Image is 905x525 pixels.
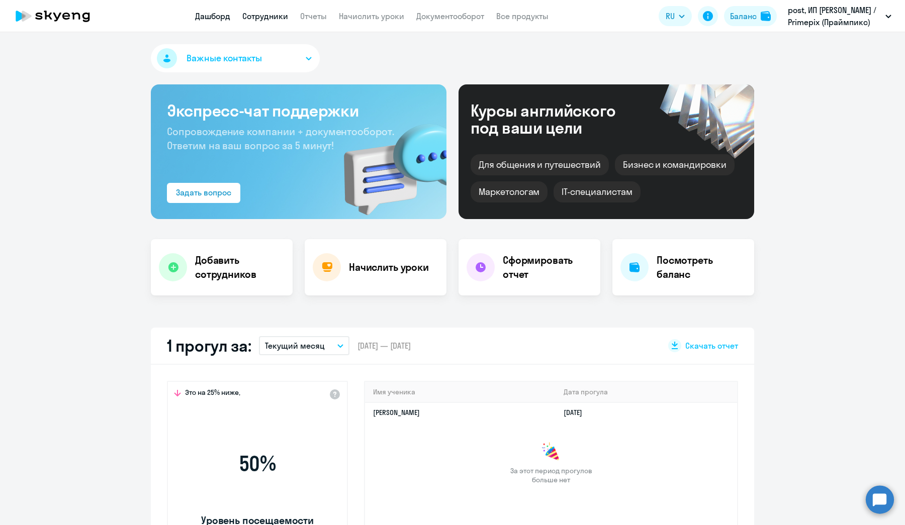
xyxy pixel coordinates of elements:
[657,253,746,281] h4: Посмотреть баланс
[541,442,561,462] img: congrats
[666,10,675,22] span: RU
[471,154,609,175] div: Для общения и путешествий
[167,100,430,121] h3: Экспресс-чат поддержки
[503,253,592,281] h4: Сформировать отчет
[471,181,548,202] div: Маркетологам
[685,340,738,351] span: Скачать отчет
[564,408,590,417] a: [DATE]
[730,10,757,22] div: Баланс
[187,52,262,65] span: Важные контакты
[259,336,349,355] button: Текущий месяц
[300,11,327,21] a: Отчеты
[195,253,285,281] h4: Добавить сотрудников
[373,408,420,417] a: [PERSON_NAME]
[554,181,640,202] div: IT-специалистам
[265,340,325,352] p: Текущий месяц
[357,340,411,351] span: [DATE] — [DATE]
[349,260,429,274] h4: Начислить уроки
[151,44,320,72] button: Важные контакты
[416,11,484,21] a: Документооборот
[185,388,240,400] span: Это на 25% ниже,
[615,154,735,175] div: Бизнес и командировки
[200,452,315,476] span: 50 %
[167,336,251,356] h2: 1 прогул за:
[242,11,288,21] a: Сотрудники
[556,382,737,402] th: Дата прогула
[659,6,692,26] button: RU
[788,4,881,28] p: post, ИП [PERSON_NAME] / Primepix (Праймпикс)
[761,11,771,21] img: balance
[195,11,230,21] a: Дашборд
[176,186,231,198] div: Задать вопрос
[724,6,777,26] button: Балансbalance
[167,183,240,203] button: Задать вопрос
[783,4,896,28] button: post, ИП [PERSON_NAME] / Primepix (Праймпикс)
[365,382,556,402] th: Имя ученика
[167,125,394,152] span: Сопровождение компании + документооборот. Ответим на ваш вопрос за 5 минут!
[509,466,593,484] span: За этот период прогулов больше нет
[471,102,643,136] div: Курсы английского под ваши цели
[496,11,549,21] a: Все продукты
[339,11,404,21] a: Начислить уроки
[329,106,446,219] img: bg-img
